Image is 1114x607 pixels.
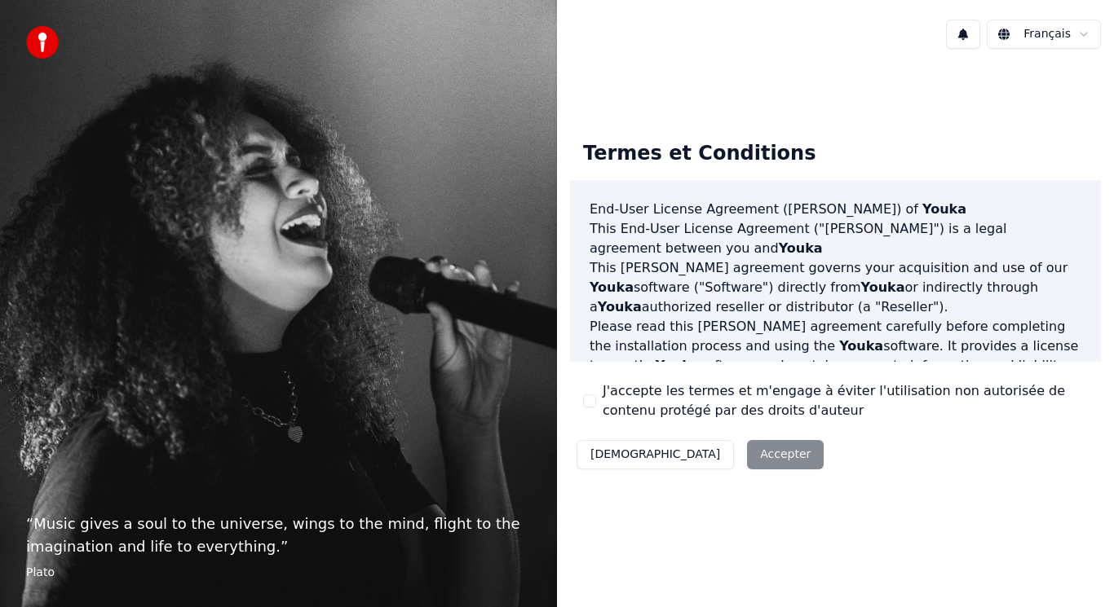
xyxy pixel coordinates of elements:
[656,358,700,373] span: Youka
[590,279,634,295] span: Youka
[861,279,905,295] span: Youka
[26,565,531,581] footer: Plato
[922,201,966,217] span: Youka
[779,240,823,256] span: Youka
[598,299,642,314] span: Youka
[590,317,1081,395] p: Please read this [PERSON_NAME] agreement carefully before completing the installation process and...
[590,219,1081,258] p: This End-User License Agreement ("[PERSON_NAME]") is a legal agreement between you and
[839,338,883,354] span: Youka
[590,200,1081,219] h3: End-User License Agreement ([PERSON_NAME]) of
[26,512,531,558] p: “ Music gives a soul to the universe, wings to the mind, flight to the imagination and life to ev...
[26,26,59,59] img: youka
[603,381,1088,420] label: J'accepte les termes et m'engage à éviter l'utilisation non autorisée de contenu protégé par des ...
[570,128,829,180] div: Termes et Conditions
[590,258,1081,317] p: This [PERSON_NAME] agreement governs your acquisition and use of our software ("Software") direct...
[577,440,734,469] button: [DEMOGRAPHIC_DATA]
